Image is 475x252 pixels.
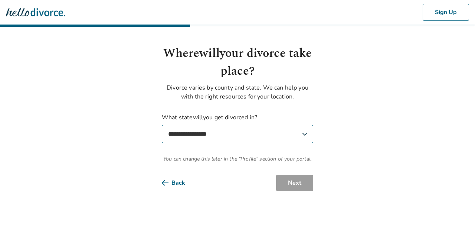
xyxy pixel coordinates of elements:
span: You can change this later in the "Profile" section of your portal. [162,155,313,163]
button: Back [162,175,197,191]
img: Hello Divorce Logo [6,5,65,20]
iframe: Chat Widget [438,216,475,252]
p: Divorce varies by county and state. We can help you with the right resources for your location. [162,83,313,101]
select: What statewillyou get divorced in? [162,125,313,143]
button: Next [276,175,313,191]
button: Sign Up [423,4,469,21]
h1: Where will your divorce take place? [162,45,313,80]
label: What state will you get divorced in? [162,113,313,143]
